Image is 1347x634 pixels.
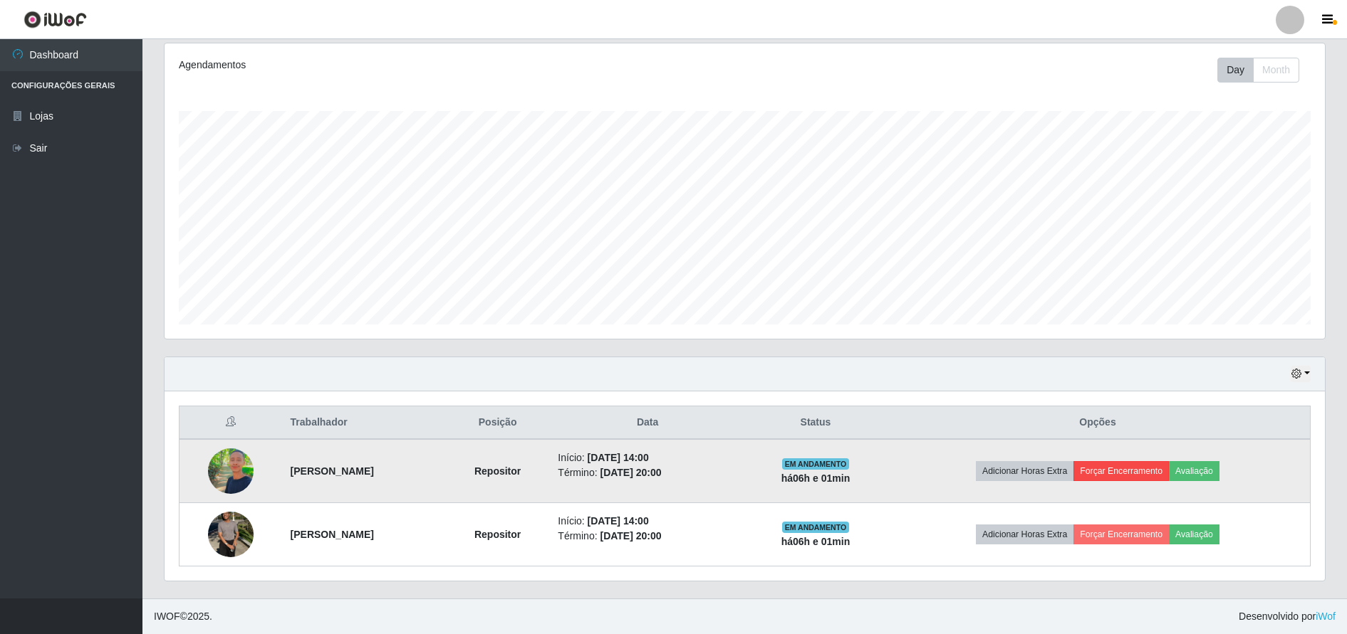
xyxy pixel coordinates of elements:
[446,406,549,440] th: Posição
[291,465,374,477] strong: [PERSON_NAME]
[549,406,746,440] th: Data
[24,11,87,28] img: CoreUI Logo
[782,458,850,470] span: EM ANDAMENTO
[600,530,661,541] time: [DATE] 20:00
[291,529,374,540] strong: [PERSON_NAME]
[1316,611,1336,622] a: iWof
[558,514,737,529] li: Início:
[1217,58,1254,83] button: Day
[474,529,521,540] strong: Repositor
[1239,609,1336,624] span: Desenvolvido por
[179,58,638,73] div: Agendamentos
[1217,58,1311,83] div: Toolbar with button groups
[588,452,649,463] time: [DATE] 14:00
[782,522,850,533] span: EM ANDAMENTO
[976,461,1073,481] button: Adicionar Horas Extra
[885,406,1310,440] th: Opções
[781,472,851,484] strong: há 06 h e 01 min
[1253,58,1299,83] button: Month
[1169,524,1219,544] button: Avaliação
[1073,461,1169,481] button: Forçar Encerramento
[1073,524,1169,544] button: Forçar Encerramento
[474,465,521,477] strong: Repositor
[558,529,737,544] li: Término:
[282,406,446,440] th: Trabalhador
[976,524,1073,544] button: Adicionar Horas Extra
[600,467,661,478] time: [DATE] 20:00
[588,515,649,527] time: [DATE] 14:00
[154,611,180,622] span: IWOF
[154,609,212,624] span: © 2025 .
[746,406,885,440] th: Status
[558,450,737,465] li: Início:
[208,430,254,512] img: 1756254229615.jpeg
[558,465,737,480] li: Término:
[1169,461,1219,481] button: Avaliação
[781,536,851,547] strong: há 06 h e 01 min
[208,504,254,564] img: 1756249235947.jpeg
[1217,58,1299,83] div: First group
